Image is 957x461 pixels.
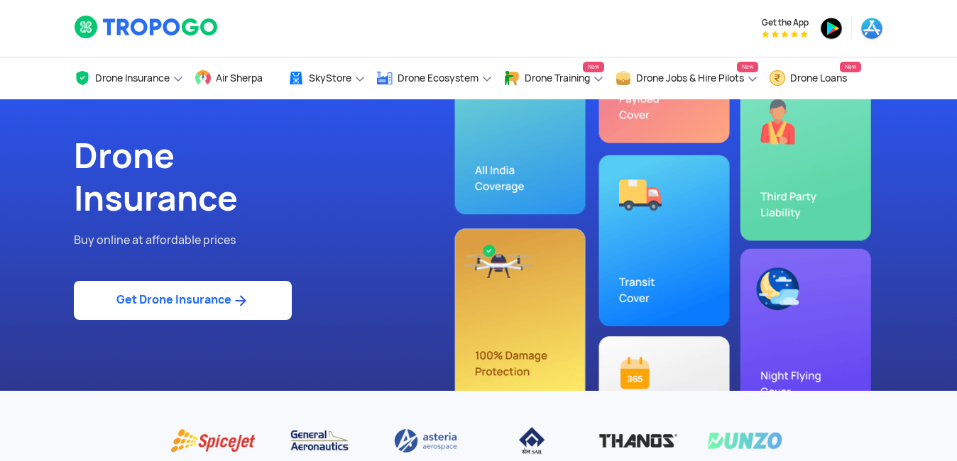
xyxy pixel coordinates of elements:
a: Air Sherpa [195,57,277,99]
span: New [583,62,604,72]
img: ic_playstore.png [820,17,843,40]
a: Drone LoansNew [769,57,861,99]
a: Drone Ecosystem [376,57,493,99]
img: App Raking [762,30,808,38]
img: IISCO Steel Plant [489,426,574,455]
img: Dunzo [702,426,787,455]
img: logoHeader.svg [74,15,219,39]
img: General Aeronautics [277,426,362,455]
h1: Drone Insurance [74,135,468,220]
span: Drone Loans [790,72,847,84]
span: Drone Training [525,72,590,84]
span: Air Sherpa [216,72,263,84]
a: SkyStore [288,57,366,99]
span: Get the App [762,17,809,28]
img: ic_arrow_forward_blue.svg [231,292,249,309]
img: Thanos Technologies [596,426,681,455]
span: New [737,62,758,72]
p: Buy online at affordable prices [74,231,468,250]
img: ic_appstore.png [860,17,883,40]
span: Drone Jobs & Hire Pilots [636,72,744,84]
span: Drone Insurance [95,72,170,84]
a: Drone Insurance [74,57,184,99]
span: New [840,62,861,72]
img: Asteria aerospace [383,426,469,455]
a: Drone Jobs & Hire PilotsNew [615,57,758,99]
a: Drone TrainingNew [503,57,604,99]
span: SkyStore [309,72,351,84]
img: Spice Jet [170,426,256,455]
span: Drone Ecosystem [398,72,478,84]
a: Get Drone Insurance [74,281,292,320]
